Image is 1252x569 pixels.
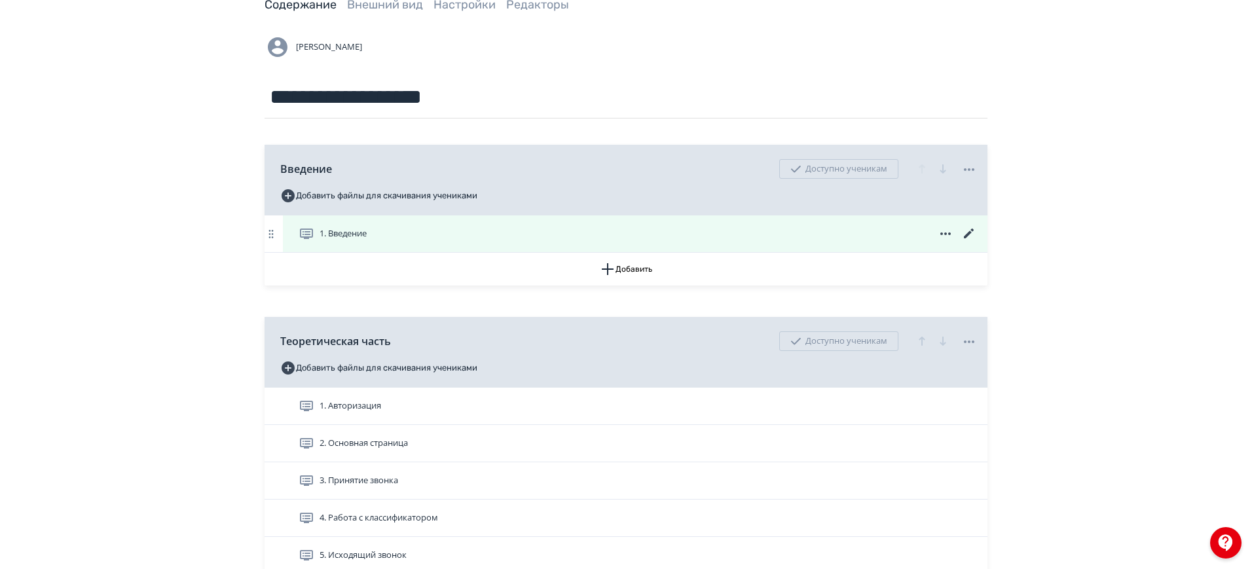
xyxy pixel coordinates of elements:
[265,500,987,537] div: 4. Работа с классификатором
[296,41,362,54] span: [PERSON_NAME]
[779,331,898,351] div: Доступно ученикам
[265,215,987,253] div: 1. Введение
[280,333,391,349] span: Теоретическая часть
[779,159,898,179] div: Доступно ученикам
[320,437,408,450] span: 2. Основная страница
[320,549,407,562] span: 5. Исходящий звонок
[265,388,987,425] div: 1. Авторизация
[280,161,332,177] span: Введение
[320,399,381,413] span: 1. Авторизация
[265,462,987,500] div: 3. Принятие звонка
[280,185,477,206] button: Добавить файлы для скачивания учениками
[320,511,438,524] span: 4. Работа с классификатором
[280,358,477,378] button: Добавить файлы для скачивания учениками
[320,227,367,240] span: 1. Введение
[320,474,398,487] span: 3. Принятие звонка
[265,253,987,285] button: Добавить
[265,425,987,462] div: 2. Основная страница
